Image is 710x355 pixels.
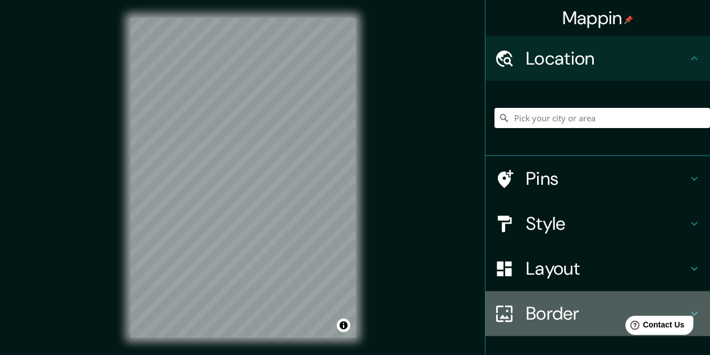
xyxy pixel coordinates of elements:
div: Pins [485,156,710,201]
canvas: Map [130,18,356,338]
h4: Location [526,47,688,70]
div: Layout [485,246,710,291]
h4: Pins [526,167,688,190]
h4: Mappin [562,7,634,29]
h4: Style [526,212,688,235]
iframe: Help widget launcher [610,311,698,343]
button: Toggle attribution [337,318,350,332]
div: Border [485,291,710,336]
h4: Layout [526,257,688,280]
img: pin-icon.png [624,15,633,24]
div: Style [485,201,710,246]
div: Location [485,36,710,81]
h4: Border [526,302,688,325]
input: Pick your city or area [494,108,710,128]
